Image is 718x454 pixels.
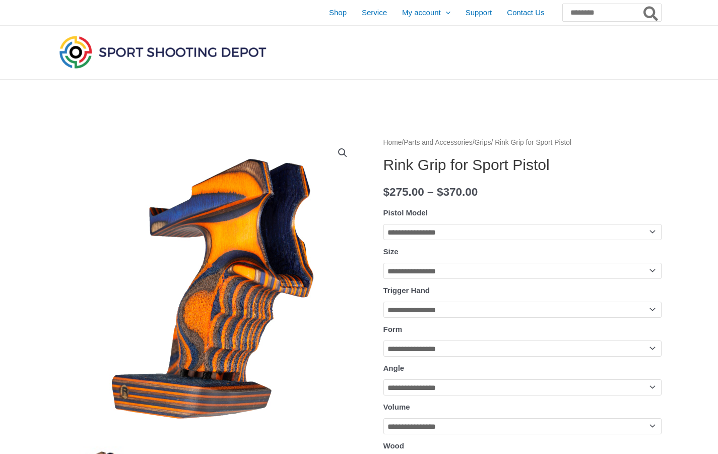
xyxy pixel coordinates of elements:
bdi: 275.00 [383,186,424,198]
label: Wood [383,441,404,450]
span: $ [437,186,443,198]
label: Form [383,325,403,333]
a: Grips [475,139,491,146]
label: Size [383,247,399,256]
label: Trigger Hand [383,286,430,295]
nav: Breadcrumb [383,136,662,149]
bdi: 370.00 [437,186,478,198]
h1: Rink Grip for Sport Pistol [383,156,662,174]
a: Parts and Accessories [404,139,473,146]
button: Search [641,4,661,21]
a: View full-screen image gallery [334,144,352,162]
img: Sport Shooting Depot [57,33,269,71]
span: $ [383,186,390,198]
a: Home [383,139,402,146]
label: Angle [383,364,405,372]
label: Volume [383,403,410,411]
span: – [427,186,434,198]
label: Pistol Model [383,208,428,217]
